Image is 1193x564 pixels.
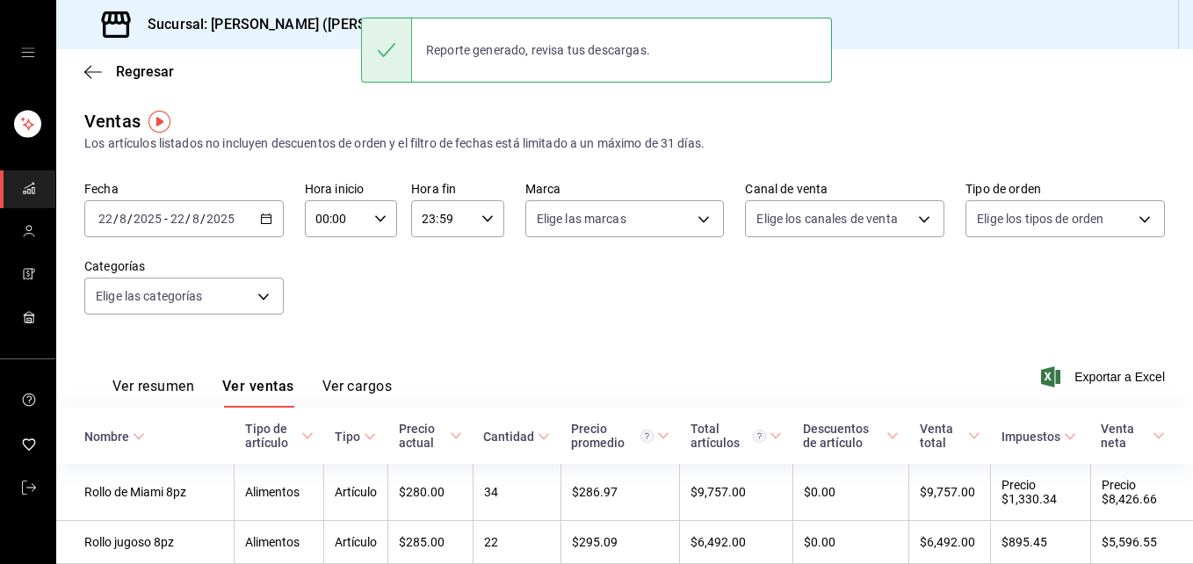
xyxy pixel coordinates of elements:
[792,521,908,564] td: $0.00
[112,378,392,408] div: Pestañas de navegación
[1001,430,1060,444] div: Impuestos
[235,464,324,521] td: Alimentos
[745,183,944,195] label: Canal de venta
[192,212,200,226] input: --
[335,430,376,444] span: Tipo
[148,111,170,133] img: Marcador de información sobre herramientas
[792,464,908,521] td: $0.00
[560,464,679,521] td: $286.97
[399,422,462,450] span: Precio actual
[324,521,388,564] td: Artículo
[991,521,1091,564] td: $895.45
[84,63,174,80] button: Regresar
[245,422,314,450] span: Tipo de artículo
[200,212,206,226] span: /
[84,183,284,195] label: Fecha
[537,210,626,228] span: Elige las marcas
[690,422,783,450] span: Total artículos
[56,464,235,521] td: Rollo de Miami 8pz
[119,212,127,226] input: --
[1090,464,1193,521] td: Precio $8,426.66
[113,212,119,226] span: /
[112,378,194,395] font: Ver resumen
[399,422,446,450] div: Precio actual
[1045,366,1165,387] button: Exportar a Excel
[388,464,473,521] td: $280.00
[571,422,633,450] font: Precio promedio
[116,63,174,80] span: Regresar
[305,183,397,195] label: Hora inicio
[84,430,145,444] span: Nombre
[170,212,185,226] input: --
[560,521,679,564] td: $295.09
[473,464,560,521] td: 34
[920,422,965,450] div: Venta total
[680,464,793,521] td: $9,757.00
[909,464,991,521] td: $9,757.00
[56,521,235,564] td: Rollo jugoso 8pz
[21,46,35,60] button: cajón abierto
[803,422,898,450] span: Descuentos de artículo
[483,430,550,444] span: Cantidad
[185,212,191,226] span: /
[84,430,129,444] div: Nombre
[1101,422,1149,450] div: Venta neta
[965,183,1165,195] label: Tipo de orden
[134,14,441,35] h3: Sucursal: [PERSON_NAME] ([PERSON_NAME])
[571,422,669,450] span: Precio promedio
[1074,370,1165,384] font: Exportar a Excel
[640,430,654,443] svg: Precio promedio = Total artículos / cantidad
[206,212,235,226] input: ----
[1090,521,1193,564] td: $5,596.55
[84,260,284,272] label: Categorías
[473,521,560,564] td: 22
[335,430,360,444] div: Tipo
[1101,422,1165,450] span: Venta neta
[690,422,747,450] font: Total artículos
[133,212,163,226] input: ----
[84,108,141,134] div: Ventas
[991,464,1091,521] td: Precio $1,330.34
[84,134,1165,153] div: Los artículos listados no incluyen descuentos de orden y el filtro de fechas está limitado a un m...
[412,31,664,69] div: Reporte generado, revisa tus descargas.
[1001,430,1076,444] span: Impuestos
[909,521,991,564] td: $6,492.00
[96,287,203,305] span: Elige las categorías
[164,212,168,226] span: -
[388,521,473,564] td: $285.00
[525,183,725,195] label: Marca
[127,212,133,226] span: /
[322,378,393,408] button: Ver cargos
[920,422,980,450] span: Venta total
[680,521,793,564] td: $6,492.00
[235,521,324,564] td: Alimentos
[753,430,766,443] svg: El total de artículos considera cambios de precios en los artículos, así como costos adicionales ...
[977,210,1103,228] span: Elige los tipos de orden
[324,464,388,521] td: Artículo
[756,210,897,228] span: Elige los canales de venta
[411,183,503,195] label: Hora fin
[98,212,113,226] input: --
[803,422,882,450] div: Descuentos de artículo
[245,422,298,450] div: Tipo de artículo
[483,430,534,444] div: Cantidad
[222,378,294,408] button: Ver ventas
